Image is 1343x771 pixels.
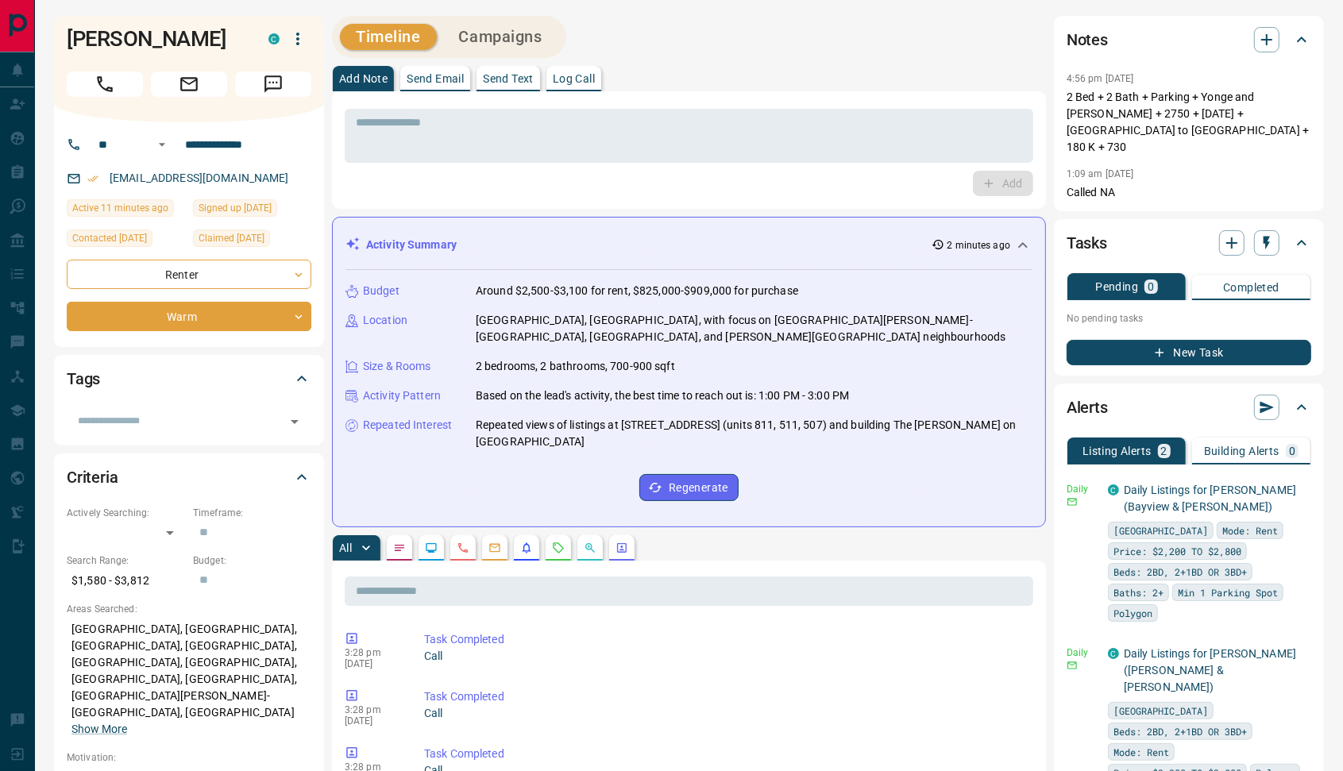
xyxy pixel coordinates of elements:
button: Regenerate [639,474,739,501]
p: Repeated Interest [363,417,452,434]
div: condos.ca [268,33,280,44]
span: Message [235,71,311,97]
button: Timeline [340,24,437,50]
svg: Listing Alerts [520,542,533,554]
h2: Criteria [67,465,118,490]
h2: Alerts [1067,395,1108,420]
svg: Lead Browsing Activity [425,542,438,554]
p: Task Completed [424,688,1027,705]
p: 2 bedrooms, 2 bathrooms, 700-900 sqft [476,358,675,375]
div: condos.ca [1108,484,1119,495]
span: Beds: 2BD, 2+1BD OR 3BD+ [1113,723,1247,739]
svg: Notes [393,542,406,554]
p: Size & Rooms [363,358,431,375]
div: Notes [1067,21,1311,59]
p: [GEOGRAPHIC_DATA], [GEOGRAPHIC_DATA], [GEOGRAPHIC_DATA], [GEOGRAPHIC_DATA], [GEOGRAPHIC_DATA], [G... [67,616,311,742]
p: Budget [363,283,399,299]
button: Open [284,411,306,433]
span: [GEOGRAPHIC_DATA] [1113,703,1208,719]
p: Pending [1095,281,1138,292]
button: New Task [1067,340,1311,365]
span: Active 11 minutes ago [72,200,168,216]
a: Daily Listings for [PERSON_NAME] (Bayview & [PERSON_NAME]) [1124,484,1296,513]
p: All [339,542,352,553]
p: 3:28 pm [345,647,400,658]
span: [GEOGRAPHIC_DATA] [1113,522,1208,538]
p: Activity Summary [366,237,457,253]
p: Search Range: [67,553,185,568]
p: 3:28 pm [345,704,400,715]
span: Call [67,71,143,97]
p: Task Completed [424,746,1027,762]
p: No pending tasks [1067,306,1311,330]
h2: Notes [1067,27,1108,52]
span: Baths: 2+ [1113,584,1164,600]
div: Criteria [67,458,311,496]
h2: Tags [67,366,100,391]
p: 2 minutes ago [947,238,1010,253]
p: Add Note [339,73,388,84]
p: Send Email [407,73,464,84]
span: Beds: 2BD, 2+1BD OR 3BD+ [1113,564,1247,580]
p: 1:09 am [DATE] [1067,168,1134,179]
h2: Tasks [1067,230,1107,256]
span: Mode: Rent [1113,744,1169,760]
p: Location [363,312,407,329]
span: Contacted [DATE] [72,230,147,246]
p: [DATE] [345,658,400,669]
a: [EMAIL_ADDRESS][DOMAIN_NAME] [110,172,289,184]
p: Actively Searching: [67,506,185,520]
div: Activity Summary2 minutes ago [345,230,1032,260]
p: Log Call [553,73,595,84]
div: Tasks [1067,224,1311,262]
span: Polygon [1113,605,1152,621]
div: Mon Aug 25 2025 [67,229,185,252]
p: Listing Alerts [1083,445,1152,457]
p: Daily [1067,646,1098,660]
span: Min 1 Parking Spot [1178,584,1278,600]
svg: Email Verified [87,173,98,184]
svg: Email [1067,496,1078,507]
p: Repeated views of listings at [STREET_ADDRESS] (units 811, 511, 507) and building The [PERSON_NAM... [476,417,1032,450]
svg: Requests [552,542,565,554]
span: Signed up [DATE] [199,200,272,216]
p: [DATE] [345,715,400,727]
p: $1,580 - $3,812 [67,568,185,594]
svg: Emails [488,542,501,554]
div: Tue Sep 16 2025 [67,199,185,222]
p: Send Text [483,73,534,84]
p: Call [424,648,1027,665]
p: Areas Searched: [67,602,311,616]
p: Completed [1223,282,1279,293]
button: Campaigns [443,24,558,50]
a: Daily Listings for [PERSON_NAME] ([PERSON_NAME] & [PERSON_NAME]) [1124,647,1296,693]
div: Alerts [1067,388,1311,426]
button: Show More [71,721,127,738]
p: Called NA [1067,184,1311,201]
div: Renter [67,260,311,289]
p: Task Completed [424,631,1027,648]
span: Email [151,71,227,97]
p: Call [424,705,1027,722]
span: Claimed [DATE] [199,230,264,246]
p: [GEOGRAPHIC_DATA], [GEOGRAPHIC_DATA], with focus on [GEOGRAPHIC_DATA][PERSON_NAME]-[GEOGRAPHIC_DA... [476,312,1032,345]
svg: Agent Actions [616,542,628,554]
div: condos.ca [1108,648,1119,659]
p: Timeframe: [193,506,311,520]
div: Warm [67,302,311,331]
p: 2 Bed + 2 Bath + Parking + Yonge and [PERSON_NAME] + 2750 + [DATE] + [GEOGRAPHIC_DATA] to [GEOGRA... [1067,89,1311,156]
p: Budget: [193,553,311,568]
div: Mon Aug 25 2025 [193,229,311,252]
p: 0 [1148,281,1154,292]
p: Around $2,500-$3,100 for rent, $825,000-$909,000 for purchase [476,283,798,299]
p: Daily [1067,482,1098,496]
p: 4:56 pm [DATE] [1067,73,1134,84]
p: Based on the lead's activity, the best time to reach out is: 1:00 PM - 3:00 PM [476,387,849,404]
p: Activity Pattern [363,387,441,404]
p: Building Alerts [1204,445,1279,457]
svg: Opportunities [584,542,596,554]
span: Mode: Rent [1222,522,1278,538]
span: Price: $2,200 TO $2,800 [1113,543,1241,559]
svg: Calls [457,542,469,554]
p: 0 [1289,445,1295,457]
